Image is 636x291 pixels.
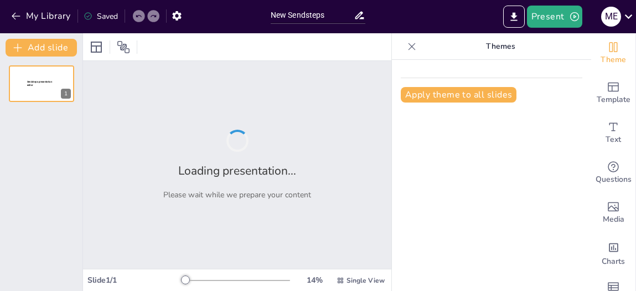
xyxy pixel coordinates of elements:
[301,275,328,285] div: 14 %
[591,113,635,153] div: Add text boxes
[84,11,118,22] div: Saved
[527,6,582,28] button: Present
[601,7,621,27] div: M E
[606,134,621,146] span: Text
[601,54,626,66] span: Theme
[596,173,632,186] span: Questions
[601,6,621,28] button: M E
[591,193,635,233] div: Add images, graphics, shapes or video
[271,7,354,23] input: Insert title
[602,256,625,268] span: Charts
[603,213,624,226] span: Media
[9,65,74,102] div: Sendsteps presentation editor1
[61,89,71,99] div: 1
[503,6,525,28] button: Export to PowerPoint
[591,73,635,113] div: Add ready made slides
[347,276,385,285] span: Single View
[401,87,516,103] button: Apply theme to all slides
[178,163,296,178] h2: Loading presentation...
[87,275,184,285] div: Slide 1 / 1
[117,40,130,54] span: Position
[8,7,75,25] button: My Library
[591,233,635,273] div: Add charts and graphs
[163,190,311,200] p: Please wait while we prepare your content
[421,33,580,60] p: Themes
[87,38,105,56] div: Layout
[591,153,635,193] div: Get real-time input from your audience
[6,39,77,57] button: Add slide
[591,33,635,73] div: Change the overall theme
[597,94,630,106] span: Template
[27,80,52,86] span: Sendsteps presentation editor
